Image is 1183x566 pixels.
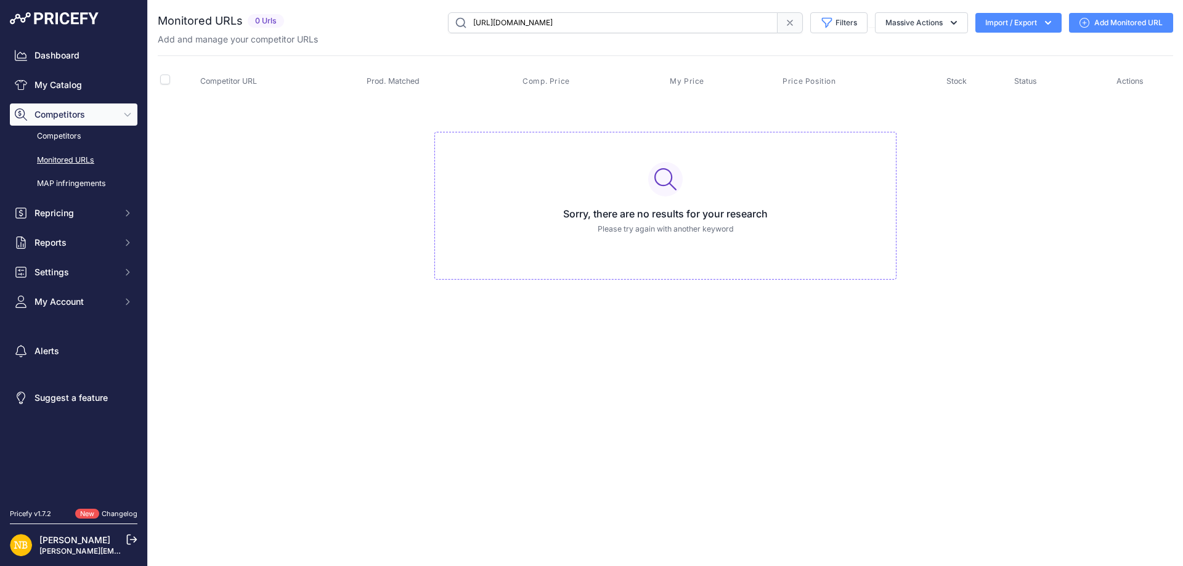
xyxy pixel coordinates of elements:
[39,535,110,545] a: [PERSON_NAME]
[783,76,835,86] span: Price Position
[522,76,572,86] button: Comp. Price
[158,33,318,46] p: Add and manage your competitor URLs
[783,76,838,86] button: Price Position
[39,546,229,556] a: [PERSON_NAME][EMAIL_ADDRESS][DOMAIN_NAME]
[35,237,115,249] span: Reports
[10,202,137,224] button: Repricing
[522,76,570,86] span: Comp. Price
[670,76,707,86] button: My Price
[102,509,137,518] a: Changelog
[35,108,115,121] span: Competitors
[810,12,868,33] button: Filters
[946,76,967,86] span: Stock
[875,12,968,33] button: Massive Actions
[75,509,99,519] span: New
[445,224,886,235] p: Please try again with another keyword
[35,266,115,278] span: Settings
[445,206,886,221] h3: Sorry, there are no results for your research
[1069,13,1173,33] a: Add Monitored URL
[10,232,137,254] button: Reports
[10,103,137,126] button: Competitors
[670,76,704,86] span: My Price
[1014,76,1037,86] span: Status
[158,12,243,30] h2: Monitored URLs
[367,76,420,86] span: Prod. Matched
[10,126,137,147] a: Competitors
[10,12,99,25] img: Pricefy Logo
[10,387,137,409] a: Suggest a feature
[10,291,137,313] button: My Account
[248,14,284,28] span: 0 Urls
[10,74,137,96] a: My Catalog
[448,12,778,33] input: Search
[10,44,137,67] a: Dashboard
[10,261,137,283] button: Settings
[35,207,115,219] span: Repricing
[200,76,257,86] span: Competitor URL
[10,150,137,171] a: Monitored URLs
[10,44,137,494] nav: Sidebar
[975,13,1062,33] button: Import / Export
[10,340,137,362] a: Alerts
[35,296,115,308] span: My Account
[1116,76,1144,86] span: Actions
[10,509,51,519] div: Pricefy v1.7.2
[10,173,137,195] a: MAP infringements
